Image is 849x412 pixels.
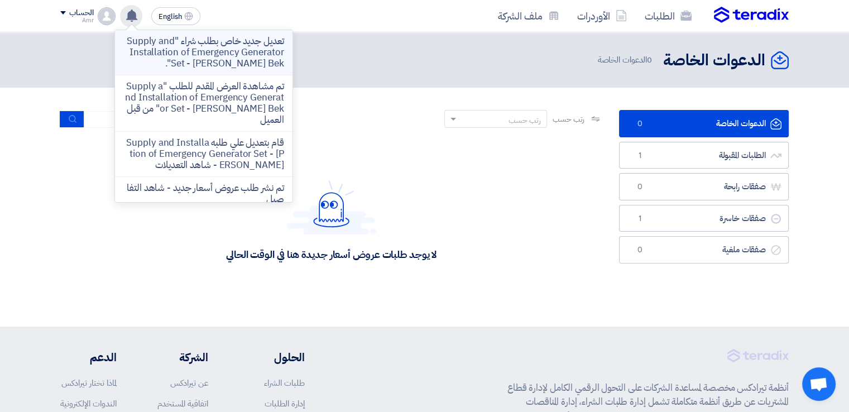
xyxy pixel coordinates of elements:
div: الحساب [69,8,93,18]
p: تم نشر طلب عروض أسعار جديد - شاهد التفاصيل [124,183,284,205]
a: طلبات الشراء [264,377,305,389]
span: رتب حسب [553,113,584,125]
li: الحلول [242,349,305,366]
div: رتب حسب [509,114,541,126]
a: صفقات خاسرة1 [619,205,789,232]
p: قام بتعديل علي طلبه Supply and Installation of Emergency Generator Set - [PERSON_NAME] - شاهد الت... [124,137,284,171]
li: الدعم [60,349,117,366]
img: profile_test.png [98,7,116,25]
div: لا يوجد طلبات عروض أسعار جديدة هنا في الوقت الحالي [226,248,437,261]
span: 1 [633,213,646,224]
a: اتفاقية المستخدم [157,397,208,410]
a: ملف الشركة [489,3,568,29]
a: الطلبات المقبولة1 [619,142,789,169]
a: الأوردرات [568,3,636,29]
li: الشركة [150,349,208,366]
span: 0 [647,54,652,66]
h2: الدعوات الخاصة [663,50,765,71]
span: 0 [633,245,646,256]
input: ابحث بعنوان أو رقم الطلب [84,111,241,128]
p: تعديل جديد خاص بطلب شراء "Supply and Installation of Emergency Generator Set - [PERSON_NAME] Bek". [124,36,284,69]
a: الدعوات الخاصة0 [619,110,789,137]
img: Teradix logo [714,7,789,23]
a: لماذا تختار تيرادكس [61,377,117,389]
img: Hello [287,180,376,234]
p: تم مشاهدة العرض المقدم للطلب "Supply and Installation of Emergency Generator Set - [PERSON_NAME] ... [124,81,284,126]
span: English [159,13,182,21]
span: 1 [633,150,646,161]
span: 0 [633,118,646,130]
a: الندوات الإلكترونية [60,397,117,410]
a: صفقات ملغية0 [619,236,789,264]
span: الدعوات الخاصة [597,54,654,66]
div: Open chat [802,367,836,401]
a: إدارة الطلبات [265,397,305,410]
a: صفقات رابحة0 [619,173,789,200]
div: Amr [60,17,93,23]
span: 0 [633,181,646,193]
button: English [151,7,200,25]
a: الطلبات [636,3,701,29]
a: عن تيرادكس [170,377,208,389]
